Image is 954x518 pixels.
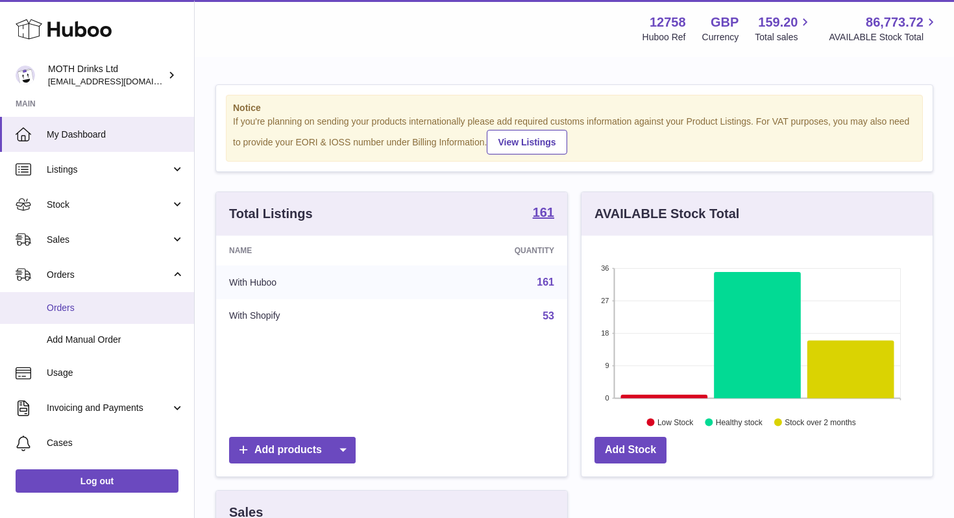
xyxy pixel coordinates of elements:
[785,417,855,426] text: Stock over 2 months
[406,236,567,265] th: Quantity
[229,437,356,463] a: Add products
[702,31,739,43] div: Currency
[47,269,171,281] span: Orders
[594,205,739,223] h3: AVAILABLE Stock Total
[487,130,567,154] a: View Listings
[829,31,938,43] span: AVAILABLE Stock Total
[47,302,184,314] span: Orders
[229,205,313,223] h3: Total Listings
[216,299,406,333] td: With Shopify
[233,116,916,154] div: If you're planning on sending your products internationally please add required customs informati...
[716,417,763,426] text: Healthy stock
[650,14,686,31] strong: 12758
[642,31,686,43] div: Huboo Ref
[755,31,813,43] span: Total sales
[601,297,609,304] text: 27
[543,310,554,321] a: 53
[533,206,554,219] strong: 161
[47,234,171,246] span: Sales
[233,102,916,114] strong: Notice
[16,469,178,493] a: Log out
[533,206,554,221] a: 161
[48,63,165,88] div: MOTH Drinks Ltd
[605,394,609,402] text: 0
[47,129,184,141] span: My Dashboard
[48,76,191,86] span: [EMAIL_ADDRESS][DOMAIN_NAME]
[657,417,694,426] text: Low Stock
[601,329,609,337] text: 18
[711,14,739,31] strong: GBP
[16,66,35,85] img: orders@mothdrinks.com
[47,199,171,211] span: Stock
[758,14,798,31] span: 159.20
[601,264,609,272] text: 36
[605,362,609,369] text: 9
[755,14,813,43] a: 159.20 Total sales
[47,367,184,379] span: Usage
[216,236,406,265] th: Name
[47,437,184,449] span: Cases
[594,437,667,463] a: Add Stock
[47,164,171,176] span: Listings
[216,265,406,299] td: With Huboo
[866,14,923,31] span: 86,773.72
[537,277,554,288] a: 161
[829,14,938,43] a: 86,773.72 AVAILABLE Stock Total
[47,334,184,346] span: Add Manual Order
[47,402,171,414] span: Invoicing and Payments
